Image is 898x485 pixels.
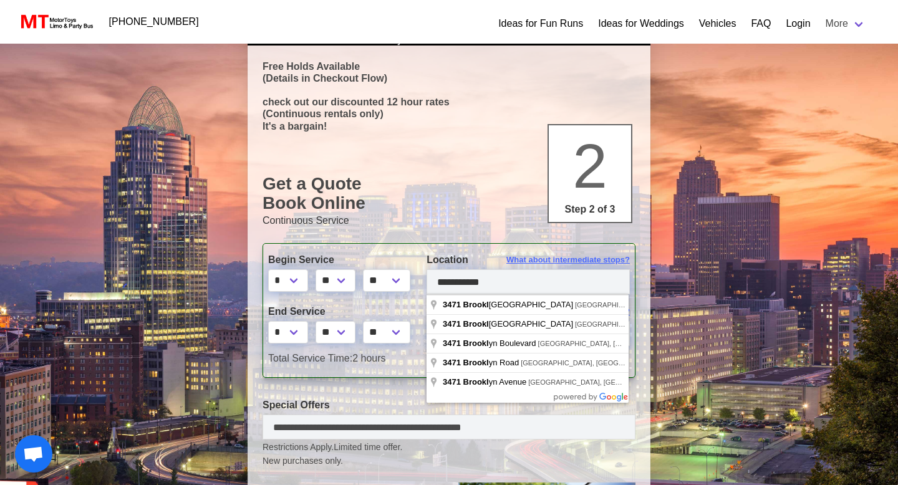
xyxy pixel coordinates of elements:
img: MotorToys Logo [17,13,94,31]
span: [GEOGRAPHIC_DATA], [GEOGRAPHIC_DATA], [GEOGRAPHIC_DATA] [575,301,797,309]
small: Restrictions Apply. [263,442,635,468]
span: 3471 Brookl [443,339,489,348]
span: yn Boulevard [443,339,538,348]
p: (Details in Checkout Flow) [263,72,635,84]
span: 3471 Brookl [443,377,489,387]
a: FAQ [751,16,771,31]
a: Open chat [15,435,52,473]
p: Free Holds Available [263,60,635,72]
div: 2 hours [259,351,639,366]
label: Begin Service [268,252,408,267]
p: It's a bargain! [263,120,635,132]
span: [GEOGRAPHIC_DATA], [GEOGRAPHIC_DATA], [GEOGRAPHIC_DATA] [521,359,743,367]
p: Continuous Service [263,213,635,228]
span: 3471 [443,319,461,329]
p: (Continuous rentals only) [263,108,635,120]
a: Ideas for Weddings [598,16,684,31]
span: yn Road [443,358,521,367]
span: New purchases only. [263,454,635,468]
span: 2 [572,131,607,201]
span: What about intermediate stops? [506,305,630,318]
a: Ideas for Fun Runs [498,16,583,31]
a: More [818,11,873,36]
span: yn Avenue [443,377,528,387]
span: 3471 [443,300,461,309]
label: Special Offers [263,398,635,413]
label: End Service [268,304,408,319]
span: [GEOGRAPHIC_DATA], [GEOGRAPHIC_DATA], [GEOGRAPHIC_DATA] [528,378,750,386]
span: Location [427,254,468,265]
span: Brookl [463,300,489,309]
h1: Get a Quote Book Online [263,174,635,213]
a: [PHONE_NUMBER] [102,9,206,34]
span: [GEOGRAPHIC_DATA], [GEOGRAPHIC_DATA], [GEOGRAPHIC_DATA] [538,340,760,347]
span: Limited time offer. [334,441,402,454]
span: Brookl [463,319,489,329]
p: Step 2 of 3 [554,202,626,217]
span: [GEOGRAPHIC_DATA], [GEOGRAPHIC_DATA], [GEOGRAPHIC_DATA] [575,320,797,328]
a: Login [786,16,810,31]
span: Total Service Time: [268,353,352,363]
span: [GEOGRAPHIC_DATA] [443,319,575,329]
p: check out our discounted 12 hour rates [263,96,635,108]
a: Vehicles [699,16,736,31]
span: [GEOGRAPHIC_DATA] [443,300,575,309]
span: What about intermediate stops? [506,254,630,266]
span: 3471 Brookl [443,358,489,367]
